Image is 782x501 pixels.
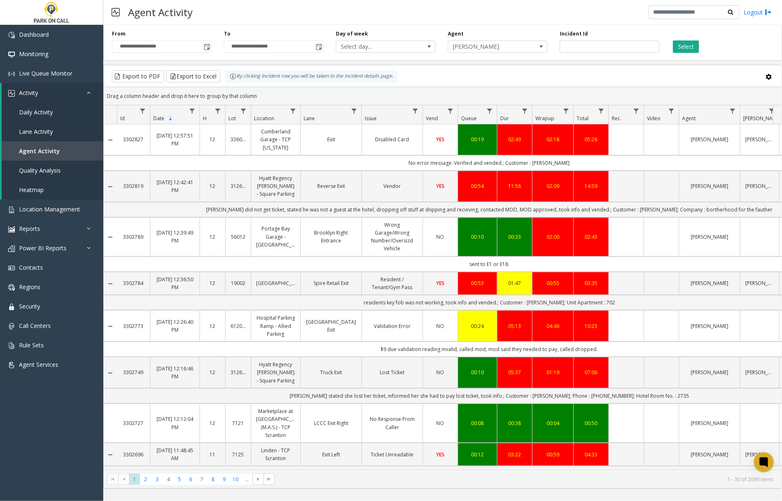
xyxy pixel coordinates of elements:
[314,41,323,52] span: Toggle popup
[428,322,453,330] a: NO
[19,186,44,194] span: Heatmap
[256,314,295,338] a: Hospital Parking Ramp - Allied Parking
[155,178,195,194] a: [DATE] 12:42:41 PM
[579,419,604,427] a: 00:50
[448,41,527,52] span: [PERSON_NAME]
[19,225,40,233] span: Reports
[367,322,418,330] a: Validation Error
[137,105,148,116] a: Id Filter Menu
[426,115,438,122] span: Vend
[231,368,246,376] a: 312606
[19,50,48,58] span: Monitoring
[122,419,145,427] a: 3302727
[196,474,207,485] span: Page 7
[19,264,43,271] span: Contacts
[367,221,418,253] a: Wrong Garage/Wrong Number/Oversizd Vehicle
[231,419,246,427] a: 7121
[502,419,527,427] div: 00:38
[463,135,492,143] a: 00:19
[437,233,444,240] span: NO
[537,368,568,376] a: 01:19
[428,233,453,241] a: NO
[19,244,67,252] span: Power BI Reports
[256,128,295,152] a: Cumberland Garage - TCP [US_STATE]
[445,105,456,116] a: Vend Filter Menu
[579,135,604,143] div: 05:26
[367,182,418,190] a: Vendor
[104,105,782,470] div: Data table
[500,115,509,122] span: Dur
[684,451,735,458] a: [PERSON_NAME]
[684,279,735,287] a: [PERSON_NAME]
[682,115,696,122] span: Agent
[2,102,103,122] a: Daily Activity
[502,135,527,143] a: 02:49
[219,474,230,485] span: Page 9
[484,105,495,116] a: Queue Filter Menu
[202,41,211,52] span: Toggle popup
[463,419,492,427] a: 00:08
[122,368,145,376] a: 3302749
[19,166,61,174] span: Quality Analysis
[579,451,604,458] div: 04:33
[19,108,53,116] span: Daily Activity
[224,30,231,38] label: To
[122,451,145,458] a: 3302696
[463,182,492,190] div: 00:54
[766,105,777,116] a: Parker Filter Menu
[155,275,195,291] a: [DATE] 12:36:50 PM
[155,132,195,147] a: [DATE] 12:57:51 PM
[8,265,15,271] img: 'icon'
[502,233,527,241] a: 00:33
[226,70,397,83] div: By clicking Incident row you will be taken to the incident details page.
[502,182,527,190] div: 11:56
[124,2,197,22] h3: Agent Activity
[684,322,735,330] a: [PERSON_NAME]
[436,183,444,190] span: YES
[155,229,195,245] a: [DATE] 12:39:49 PM
[463,368,492,376] div: 00:10
[264,473,275,485] span: Go to the last page
[537,182,568,190] div: 02:09
[461,115,477,122] span: Queue
[306,451,357,458] a: Exit Left
[579,182,604,190] a: 14:59
[436,451,444,458] span: YES
[463,233,492,241] a: 00:10
[537,233,568,241] a: 02:00
[19,128,53,135] span: Lane Activity
[596,105,607,116] a: Total Filter Menu
[140,474,151,485] span: Page 2
[19,31,49,38] span: Dashboard
[2,122,103,141] a: Lane Activity
[537,135,568,143] div: 02:18
[19,205,80,213] span: Location Management
[502,368,527,376] div: 05:37
[367,275,418,291] a: Resident / Tenant/Gym Pass
[436,280,444,287] span: YES
[666,105,677,116] a: Video Filter Menu
[537,451,568,458] a: 00:59
[205,368,220,376] a: 12
[8,226,15,233] img: 'icon'
[19,361,58,368] span: Agent Services
[252,473,264,485] span: Go to the next page
[129,474,140,485] span: Page 1
[428,368,453,376] a: NO
[256,279,295,287] a: [GEOGRAPHIC_DATA]
[428,451,453,458] a: YES
[2,141,103,161] a: Agent Activity
[306,368,357,376] a: Truck Exit
[349,105,360,116] a: Lane Filter Menu
[205,182,220,190] a: 12
[205,322,220,330] a: 12
[230,474,241,485] span: Page 10
[122,182,145,190] a: 3302819
[8,207,15,213] img: 'icon'
[163,474,174,485] span: Page 4
[256,361,295,385] a: Hyatt Regency [PERSON_NAME] - Square Parking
